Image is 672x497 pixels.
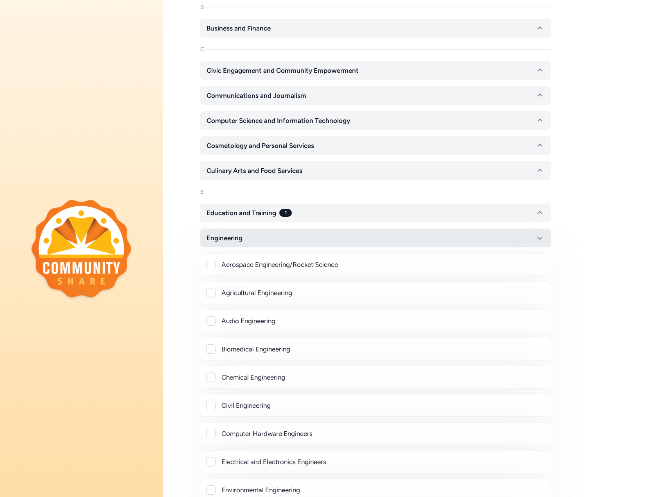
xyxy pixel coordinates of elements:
[221,485,544,495] div: Environmental Engineering
[207,116,350,125] span: Computer Science and Information Technology
[200,229,551,247] button: Engineering
[207,23,271,33] span: Business and Finance
[207,141,314,150] span: Cosmetology and Personal Services
[221,457,544,466] div: Electrical and Electronics Engineers
[200,86,551,105] button: Communications and Journalism
[200,203,551,222] button: Education and Training1
[221,316,544,326] div: Audio Engineering
[207,166,302,175] span: Culinary Arts and Food Services
[221,373,544,382] div: Chemical Engineering
[207,66,359,75] span: Civic Engagement and Community Empowerment
[31,200,131,297] img: logo
[207,91,306,100] span: Communications and Journalism
[221,260,544,269] div: Aerospace Engineering/Rocket Science
[200,61,551,80] button: Civic Engagement and Community Empowerment
[200,161,551,180] button: Culinary Arts and Food Services
[200,3,204,11] div: B
[221,401,544,410] div: Civil Engineering
[200,188,204,196] div: E
[200,136,551,155] button: Cosmetology and Personal Services
[221,288,544,297] div: Agricultural Engineering
[207,208,276,218] span: Education and Training
[221,429,544,438] div: Computer Hardware Engineers
[200,19,551,38] button: Business and Finance
[200,45,205,53] div: C
[200,111,551,130] button: Computer Science and Information Technology
[279,209,292,217] div: 1
[207,233,243,243] span: Engineering
[221,344,544,354] div: Biomedical Engineering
